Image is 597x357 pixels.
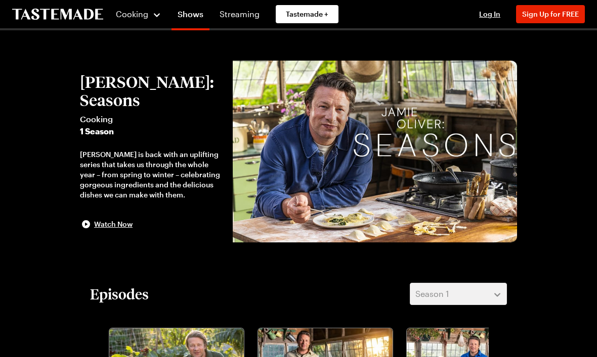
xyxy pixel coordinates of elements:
a: Tastemade + [276,5,338,23]
span: 1 Season [80,125,223,137]
button: Log In [470,9,510,19]
span: Tastemade + [286,9,328,19]
span: Log In [479,10,500,18]
h2: [PERSON_NAME]: Seasons [80,73,223,109]
span: Cooking [80,113,223,125]
span: Cooking [116,9,148,19]
button: [PERSON_NAME]: SeasonsCooking1 Season[PERSON_NAME] is back with an uplifting series that takes us... [80,73,223,230]
a: Shows [172,2,209,30]
button: Cooking [115,2,161,26]
span: Season 1 [415,288,449,300]
div: [PERSON_NAME] is back with an uplifting series that takes us through the whole year – from spring... [80,149,223,200]
span: Watch Now [94,219,133,229]
a: To Tastemade Home Page [12,9,103,20]
button: Season 1 [410,283,507,305]
span: Sign Up for FREE [522,10,579,18]
h2: Episodes [90,285,149,303]
img: Jamie Oliver: Seasons [233,61,517,242]
button: Sign Up for FREE [516,5,585,23]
